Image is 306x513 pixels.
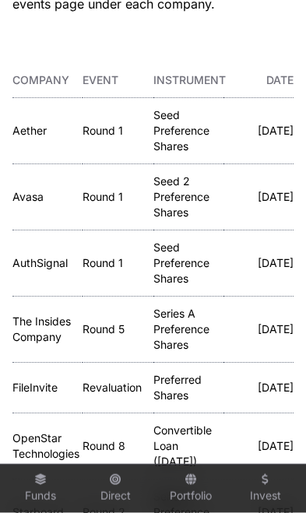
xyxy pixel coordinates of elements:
[12,63,83,98] th: Company
[153,240,223,286] p: Seed Preference Shares
[12,314,71,343] a: The Insides Company
[12,124,47,137] a: Aether
[12,381,58,394] a: FileInvite
[83,123,153,139] p: Round 1
[153,63,223,98] th: Instrument
[223,380,294,395] p: [DATE]
[153,306,223,353] p: Series A Preference Shares
[223,322,294,337] p: [DATE]
[12,256,68,269] a: AuthSignal
[228,438,306,513] iframe: Chat Widget
[12,431,79,460] a: OpenStar Technologies
[223,189,294,205] p: [DATE]
[12,190,44,203] a: Avasa
[83,189,153,205] p: Round 1
[223,438,294,454] p: [DATE]
[83,438,153,454] p: Round 8
[153,107,223,154] p: Seed Preference Shares
[160,468,222,510] a: Portfolio
[9,468,72,510] a: Funds
[83,380,153,395] p: Revaluation
[83,63,153,98] th: Event
[83,322,153,337] p: Round 5
[223,255,294,271] p: [DATE]
[83,255,153,271] p: Round 1
[153,423,223,469] p: Convertible Loan ([DATE])
[153,372,223,403] p: Preferred Shares
[223,63,294,98] th: Date
[84,468,146,510] a: Direct
[223,123,294,139] p: [DATE]
[153,174,223,220] p: Seed 2 Preference Shares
